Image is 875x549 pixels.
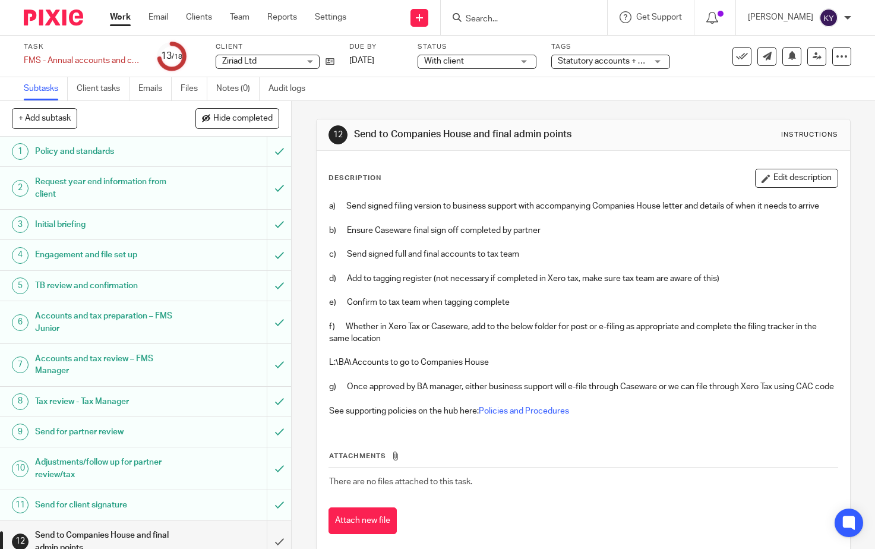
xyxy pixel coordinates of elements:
h1: Accounts and tax review – FMS Manager [35,350,182,380]
label: Client [216,42,334,52]
span: Statutory accounts + 10 [558,57,647,65]
div: 7 [12,356,29,373]
a: Work [110,11,131,23]
a: Reports [267,11,297,23]
a: Email [149,11,168,23]
span: [DATE] [349,56,374,65]
p: c) Send signed full and final accounts to tax team [329,248,838,260]
p: f) Whether in Xero Tax or Caseware, add to the below folder for post or e-filing as appropriate a... [329,321,838,345]
div: 8 [12,393,29,410]
p: g) Once approved by BA manager, either business support will e-file through Caseware or we can fi... [329,381,838,393]
label: Tags [551,42,670,52]
div: 5 [12,277,29,294]
div: 3 [12,216,29,233]
button: Attach new file [328,507,397,534]
span: Hide completed [213,114,273,124]
h1: Send for client signature [35,496,182,514]
button: Hide completed [195,108,279,128]
h1: Tax review - Tax Manager [35,393,182,411]
a: Files [181,77,207,100]
a: Settings [315,11,346,23]
h1: Initial briefing [35,216,182,234]
a: Policies and Procedures [479,407,569,415]
div: 11 [12,497,29,513]
label: Task [24,42,143,52]
p: d) Add to tagging register (not necessary if completed in Xero tax, make sure tax team are aware ... [329,273,838,285]
small: /18 [172,53,182,60]
button: Edit description [755,169,838,188]
div: 13 [161,49,182,63]
h1: Policy and standards [35,143,182,160]
div: 4 [12,247,29,264]
div: 6 [12,314,29,331]
p: e) Confirm to tax team when tagging complete [329,296,838,308]
span: Get Support [636,13,682,21]
div: 2 [12,180,29,197]
p: [PERSON_NAME] [748,11,813,23]
a: Notes (0) [216,77,260,100]
span: Attachments [329,453,386,459]
a: Subtasks [24,77,68,100]
button: + Add subtask [12,108,77,128]
img: svg%3E [819,8,838,27]
div: 10 [12,460,29,477]
a: Audit logs [268,77,314,100]
span: With client [424,57,464,65]
p: L:\BA\Accounts to go to Companies House [329,356,838,368]
h1: TB review and confirmation [35,277,182,295]
p: a) Send signed filing version to business support with accompanying Companies House letter and de... [329,200,838,212]
img: Pixie [24,10,83,26]
div: FMS - Annual accounts and corporation tax - December 2024 [24,55,143,67]
p: See supporting policies on the hub here: [329,405,838,417]
div: 1 [12,143,29,160]
a: Client tasks [77,77,129,100]
a: Team [230,11,249,23]
div: Instructions [781,130,838,140]
span: There are no files attached to this task. [329,478,472,486]
h1: Adjustments/follow up for partner review/tax [35,453,182,484]
h1: Request year end information from client [35,173,182,203]
h1: Accounts and tax preparation – FMS Junior [35,307,182,337]
h1: Send to Companies House and final admin points [354,128,609,141]
p: Description [328,173,381,183]
label: Status [418,42,536,52]
input: Search [465,14,571,25]
div: FMS - Annual accounts and corporation tax - [DATE] [24,55,143,67]
a: Emails [138,77,172,100]
label: Due by [349,42,403,52]
h1: Send for partner review [35,423,182,441]
p: b) Ensure Caseware final sign off completed by partner [329,225,838,236]
a: Clients [186,11,212,23]
div: 12 [328,125,348,144]
span: Ziriad Ltd [222,57,257,65]
h1: Engagement and file set up [35,246,182,264]
div: 9 [12,424,29,440]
